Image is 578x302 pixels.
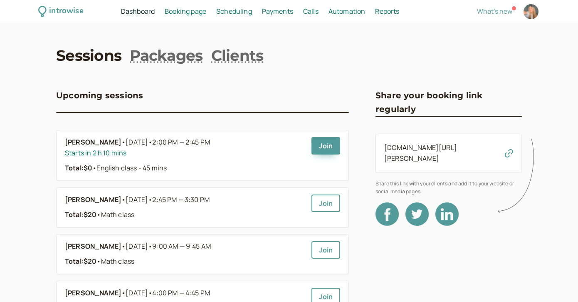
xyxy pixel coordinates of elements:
[329,7,366,16] span: Automation
[536,262,578,302] iframe: Chat Widget
[216,6,252,17] a: Scheduling
[65,148,305,159] div: Starts in 2 h 10 mins
[211,45,264,66] a: Clients
[121,7,155,16] span: Dashboard
[262,6,293,17] a: Payments
[65,288,121,299] b: [PERSON_NAME]
[96,257,134,266] span: Math class
[152,288,210,297] span: 4:00 PM — 4:45 PM
[126,195,210,205] span: [DATE]
[148,137,152,147] span: •
[38,5,84,18] a: introwise
[56,89,143,102] h3: Upcoming sessions
[65,241,121,252] b: [PERSON_NAME]
[96,210,101,219] span: •
[65,195,305,220] a: [PERSON_NAME]•[DATE]•2:45 PM — 3:30 PMTotal:$20•Math class
[384,143,457,163] a: [DOMAIN_NAME][URL][PERSON_NAME]
[152,137,210,147] span: 2:00 PM — 2:45 PM
[303,6,319,17] a: Calls
[311,195,340,212] a: Join
[65,257,96,266] strong: Total: $20
[165,7,206,16] span: Booking page
[477,7,512,16] span: What's new
[165,6,206,17] a: Booking page
[375,6,399,17] a: Reports
[148,288,152,297] span: •
[121,241,126,252] span: •
[65,163,92,172] strong: Total: $0
[92,163,167,172] span: English class - 45 mins
[65,137,121,148] b: [PERSON_NAME]
[92,163,96,172] span: •
[121,288,126,299] span: •
[303,7,319,16] span: Calls
[329,6,366,17] a: Automation
[126,137,210,148] span: [DATE]
[375,7,399,16] span: Reports
[148,195,152,204] span: •
[311,241,340,259] a: Join
[96,210,134,219] span: Math class
[375,180,522,196] span: Share this link with your clients and add it to your website or social media pages
[49,5,83,18] div: introwise
[262,7,293,16] span: Payments
[148,242,152,251] span: •
[130,45,203,66] a: Packages
[65,241,305,267] a: [PERSON_NAME]•[DATE]•9:00 AM — 9:45 AMTotal:$20•Math class
[96,257,101,266] span: •
[121,195,126,205] span: •
[216,7,252,16] span: Scheduling
[522,3,540,20] a: Account
[65,195,121,205] b: [PERSON_NAME]
[121,6,155,17] a: Dashboard
[375,89,522,116] h3: Share your booking link regularly
[126,241,211,252] span: [DATE]
[152,242,211,251] span: 9:00 AM — 9:45 AM
[56,45,121,66] a: Sessions
[311,137,340,155] a: Join
[477,7,512,15] button: What's new
[121,137,126,148] span: •
[126,288,210,299] span: [DATE]
[65,137,305,174] a: [PERSON_NAME]•[DATE]•2:00 PM — 2:45 PMStarts in 2 h 10 minsTotal:$0•English class - 45 mins
[65,210,96,219] strong: Total: $20
[152,195,210,204] span: 2:45 PM — 3:30 PM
